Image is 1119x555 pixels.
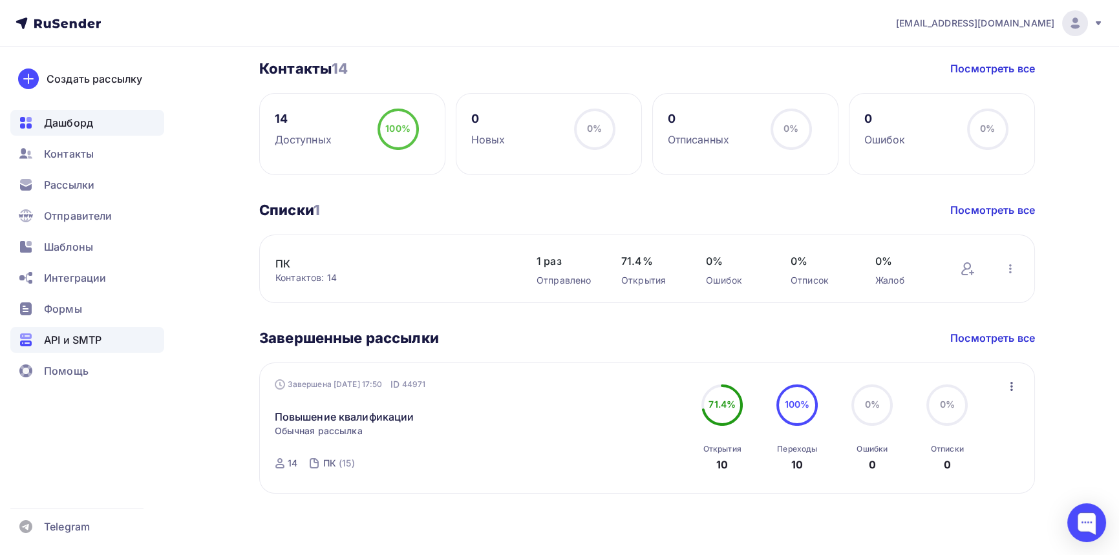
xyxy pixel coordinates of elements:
[44,177,94,193] span: Рассылки
[864,111,906,127] div: 0
[940,399,955,410] span: 0%
[10,203,164,229] a: Отправители
[875,253,934,269] span: 0%
[44,208,112,224] span: Отправители
[471,132,506,147] div: Новых
[385,123,410,134] span: 100%
[44,332,101,348] span: API и SMTP
[44,270,106,286] span: Интеграции
[275,111,332,127] div: 14
[10,110,164,136] a: Дашборд
[275,378,426,391] div: Завершена [DATE] 17:50
[259,329,439,347] h3: Завершенные рассылки
[259,59,348,78] h3: Контакты
[587,123,602,134] span: 0%
[706,253,765,269] span: 0%
[537,274,595,287] div: Отправлено
[10,172,164,198] a: Рассылки
[332,60,348,77] span: 14
[896,10,1103,36] a: [EMAIL_ADDRESS][DOMAIN_NAME]
[864,132,906,147] div: Ошибок
[857,444,888,454] div: Ошибки
[275,256,495,271] a: ПК
[10,234,164,260] a: Шаблоны
[259,201,320,219] h3: Списки
[785,399,810,410] span: 100%
[931,444,964,454] div: Отписки
[703,444,741,454] div: Открытия
[777,444,817,454] div: Переходы
[950,202,1035,218] a: Посмотреть все
[288,457,297,470] div: 14
[323,457,336,470] div: ПК
[275,271,511,284] div: Контактов: 14
[275,409,414,424] a: Повышение квалификации
[44,363,89,379] span: Помощь
[791,274,849,287] div: Отписок
[668,132,729,147] div: Отписанных
[314,202,320,218] span: 1
[865,399,880,410] span: 0%
[783,123,798,134] span: 0%
[980,123,995,134] span: 0%
[896,17,1054,30] span: [EMAIL_ADDRESS][DOMAIN_NAME]
[322,453,356,474] a: ПК (15)
[390,378,400,391] span: ID
[791,457,803,472] div: 10
[716,457,728,472] div: 10
[402,378,426,391] span: 44971
[339,457,355,470] div: (15)
[44,519,90,534] span: Telegram
[875,274,934,287] div: Жалоб
[869,457,876,472] div: 0
[950,330,1035,346] a: Посмотреть все
[275,132,332,147] div: Доступных
[791,253,849,269] span: 0%
[44,115,93,131] span: Дашборд
[47,71,142,87] div: Создать рассылку
[621,274,680,287] div: Открытия
[944,457,951,472] div: 0
[44,239,93,255] span: Шаблоны
[10,296,164,322] a: Формы
[275,424,363,437] span: Обычная рассылка
[537,253,595,269] span: 1 раз
[668,111,729,127] div: 0
[471,111,506,127] div: 0
[621,253,680,269] span: 71.4%
[706,274,765,287] div: Ошибок
[950,61,1035,76] a: Посмотреть все
[10,141,164,167] a: Контакты
[709,399,736,410] span: 71.4%
[44,146,94,162] span: Контакты
[44,301,82,317] span: Формы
